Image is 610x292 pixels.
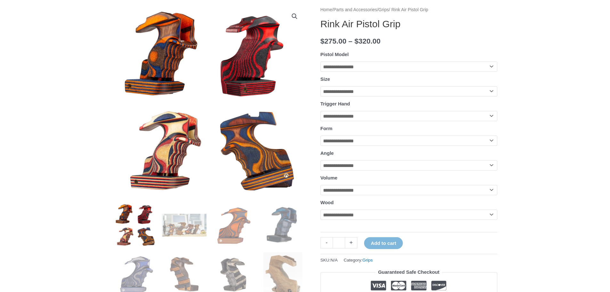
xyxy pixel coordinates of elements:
label: Pistol Model [321,52,349,57]
nav: Breadcrumb [321,6,497,14]
a: + [345,237,357,248]
input: Product quantity [333,237,345,248]
a: Home [321,7,332,12]
button: Add to cart [364,237,403,249]
span: $ [354,37,359,45]
span: Category: [344,256,373,264]
a: - [321,237,333,248]
a: View full-screen image gallery [289,11,300,22]
a: Parts and Accessories [333,7,377,12]
img: Rink Air Pistol Grip [113,203,158,247]
label: Size [321,76,330,82]
label: Trigger Hand [321,101,350,106]
img: Rink Air Pistol Grip - Image 2 [162,203,207,247]
legend: Guaranteed Safe Checkout [376,268,442,277]
img: Rink Air Pistol Grip - Image 4 [261,203,305,247]
h1: Rink Air Pistol Grip [321,18,497,30]
label: Form [321,126,333,131]
a: Grips [362,258,373,263]
span: $ [321,37,325,45]
bdi: 275.00 [321,37,346,45]
label: Angle [321,150,334,156]
label: Volume [321,175,338,180]
a: Grips [378,7,389,12]
label: Wood [321,200,334,205]
span: N/A [330,258,338,263]
span: SKU: [321,256,338,264]
bdi: 320.00 [354,37,380,45]
span: – [348,37,353,45]
img: Rink Air Pistol Grip - Image 3 [211,203,256,247]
